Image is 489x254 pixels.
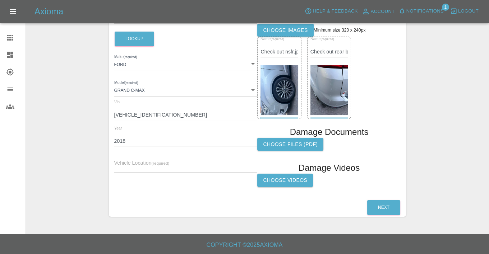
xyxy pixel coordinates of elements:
[257,174,313,187] label: Choose Videos
[125,81,138,85] small: (required)
[152,161,170,165] small: (required)
[360,6,397,17] a: Account
[114,100,120,104] span: Vin
[371,8,395,16] span: Account
[115,32,154,46] button: Lookup
[310,37,334,41] span: Name
[114,57,258,70] div: FORD
[124,55,137,58] small: (required)
[448,6,480,17] button: Logout
[257,24,313,37] label: Choose images
[397,6,446,17] button: Notifications
[114,80,138,86] label: Model
[313,7,357,15] span: Help & Feedback
[114,126,122,130] span: Year
[406,7,444,15] span: Notifications
[314,28,366,33] span: Minimum size 320 x 240px
[367,200,400,215] button: Next
[290,126,369,138] h1: Damage Documents
[458,7,479,15] span: Logout
[320,38,334,41] small: (required)
[271,38,284,41] small: (required)
[257,138,323,151] label: Choose files (pdf)
[114,160,170,166] span: Vehicle Location
[299,162,360,174] h1: Damage Videos
[260,37,284,41] span: Name
[442,4,449,11] span: 1
[114,83,258,96] div: GRAND C-MAX
[114,54,137,60] label: Make
[4,3,22,20] button: Open drawer
[303,6,359,17] button: Help & Feedback
[34,6,63,17] h5: Axioma
[6,240,483,250] h6: Copyright © 2025 Axioma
